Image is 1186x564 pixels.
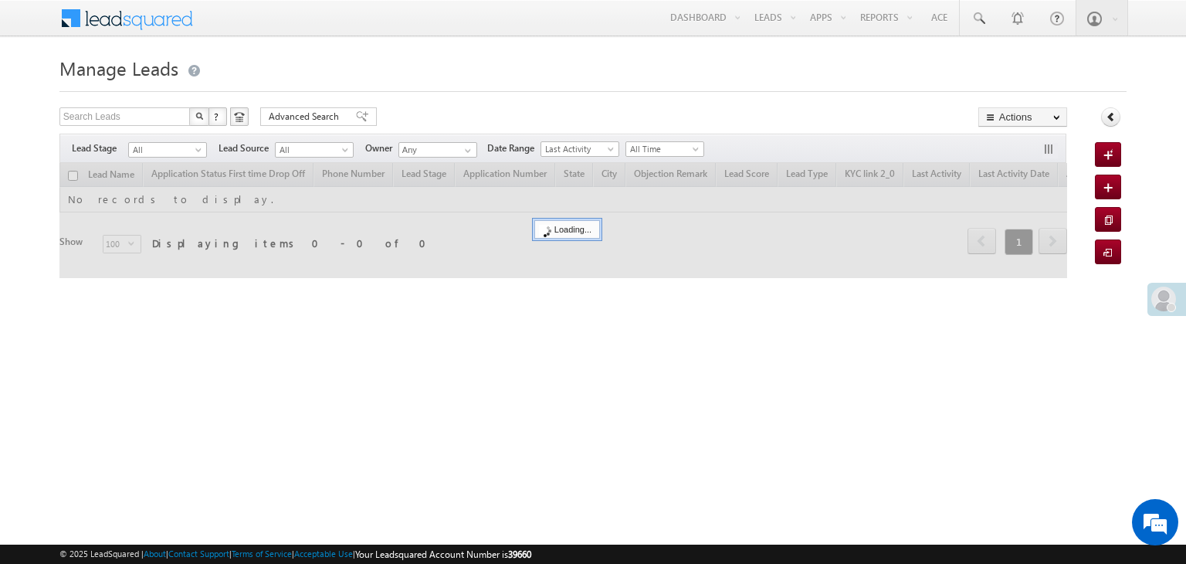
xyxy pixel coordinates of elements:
span: All Time [626,142,700,156]
button: ? [208,107,227,126]
img: Search [195,112,203,120]
a: Show All Items [456,143,476,158]
input: Type to Search [398,142,477,158]
a: Last Activity [540,141,619,157]
span: Owner [365,141,398,155]
a: Contact Support [168,549,229,559]
span: Manage Leads [59,56,178,80]
span: Your Leadsquared Account Number is [355,549,531,560]
a: All [275,142,354,158]
span: Lead Source [219,141,275,155]
span: All [276,143,349,157]
span: © 2025 LeadSquared | | | | | [59,547,531,562]
span: Lead Stage [72,141,128,155]
span: Advanced Search [269,110,344,124]
a: About [144,549,166,559]
span: 39660 [508,549,531,560]
span: Last Activity [541,142,615,156]
a: Acceptable Use [294,549,353,559]
a: All Time [625,141,704,157]
span: All [129,143,202,157]
a: All [128,142,207,158]
span: ? [214,110,221,123]
a: Terms of Service [232,549,292,559]
span: Date Range [487,141,540,155]
div: Loading... [534,220,600,239]
button: Actions [978,107,1067,127]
